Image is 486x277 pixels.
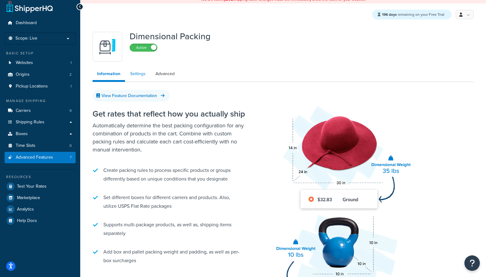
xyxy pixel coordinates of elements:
[5,152,76,163] a: Advanced Features7
[93,245,247,268] li: Add box and pallet packing weight and padding, as well as per-box surcharges
[16,60,33,66] span: Websites
[5,105,76,117] li: Carriers
[464,255,480,271] button: Open Resource Center
[5,128,76,140] a: Boxes
[70,60,72,66] span: 1
[5,81,76,92] a: Pickup Locations1
[5,57,76,69] li: Websites
[17,184,47,189] span: Test Your Rates
[5,17,76,29] a: Dashboard
[5,81,76,92] li: Pickup Locations
[69,72,72,77] span: 2
[5,152,76,163] li: Advanced Features
[69,108,72,113] span: 9
[5,51,76,56] div: Basic Setup
[17,195,40,201] span: Marketplace
[16,20,37,26] span: Dashboard
[5,140,76,151] a: Time Slots0
[16,72,30,77] span: Origins
[93,90,170,102] a: View Feature Documentation
[93,121,247,154] p: Automatically determine the best packing configuration for any combination of products in the car...
[5,69,76,80] li: Origins
[93,163,247,186] li: Create packing rules to process specific products or groups differently based on unique condition...
[5,204,76,215] a: Analytics
[5,174,76,180] div: Resources
[382,12,444,17] span: remaining on your Free Trial
[17,207,34,212] span: Analytics
[70,155,72,160] span: 7
[15,36,37,41] span: Scope: Live
[5,117,76,128] a: Shipping Rules
[5,215,76,226] a: Help Docs
[5,181,76,192] a: Test Your Rates
[16,120,44,125] span: Shipping Rules
[69,143,72,148] span: 0
[16,108,31,113] span: Carriers
[5,105,76,117] a: Carriers9
[97,36,118,58] img: DTVBYsAAAAAASUVORK5CYII=
[5,140,76,151] li: Time Slots
[5,98,76,104] div: Manage Shipping
[93,68,125,82] a: Information
[5,192,76,203] a: Marketplace
[5,69,76,80] a: Origins2
[130,44,157,51] label: Active
[93,217,247,241] li: Supports multi-package products, as well as, shipping items separately
[16,84,48,89] span: Pickup Locations
[130,32,210,41] h1: Dimensional Packing
[16,143,35,148] span: Time Slots
[93,109,247,118] h2: Get rates that reflect how you actually ship
[382,12,397,17] strong: 196 days
[16,131,28,137] span: Boxes
[16,155,53,160] span: Advanced Features
[93,190,247,214] li: Set different boxes for different carriers and products. Also, utilize USPS Flat Rate packages
[151,68,179,80] a: Advanced
[126,68,150,80] a: Settings
[70,84,72,89] span: 1
[5,57,76,69] a: Websites1
[17,218,37,224] span: Help Docs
